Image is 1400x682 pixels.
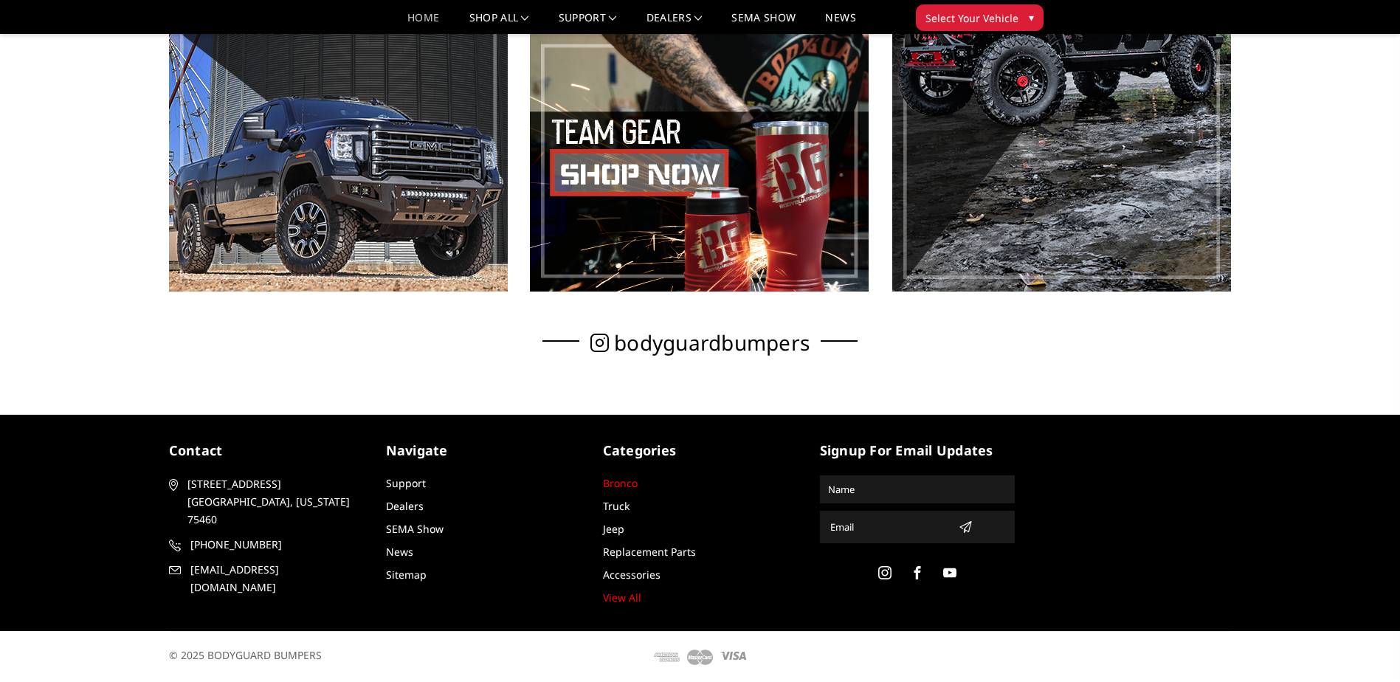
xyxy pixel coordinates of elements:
[1326,611,1400,682] iframe: Chat Widget
[822,478,1013,501] input: Name
[916,4,1044,31] button: Select Your Vehicle
[407,13,439,34] a: Home
[386,441,581,461] h5: Navigate
[386,568,427,582] a: Sitemap
[469,13,529,34] a: shop all
[603,545,696,559] a: Replacement Parts
[169,648,322,662] span: © 2025 BODYGUARD BUMPERS
[603,441,798,461] h5: Categories
[820,441,1015,461] h5: signup for email updates
[603,499,630,513] a: Truck
[190,561,362,596] span: [EMAIL_ADDRESS][DOMAIN_NAME]
[646,13,703,34] a: Dealers
[1029,10,1034,25] span: ▾
[169,536,364,554] a: [PHONE_NUMBER]
[187,475,359,528] span: [STREET_ADDRESS] [GEOGRAPHIC_DATA], [US_STATE] 75460
[559,13,617,34] a: Support
[925,10,1018,26] span: Select Your Vehicle
[603,590,641,604] a: View All
[386,499,424,513] a: Dealers
[825,13,855,34] a: News
[169,561,364,596] a: [EMAIL_ADDRESS][DOMAIN_NAME]
[190,536,362,554] span: [PHONE_NUMBER]
[386,476,426,490] a: Support
[386,522,444,536] a: SEMA Show
[731,13,796,34] a: SEMA Show
[386,545,413,559] a: News
[169,441,364,461] h5: contact
[614,335,810,351] span: bodyguardbumpers
[603,568,661,582] a: Accessories
[603,522,624,536] a: Jeep
[824,515,953,539] input: Email
[603,476,638,490] a: Bronco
